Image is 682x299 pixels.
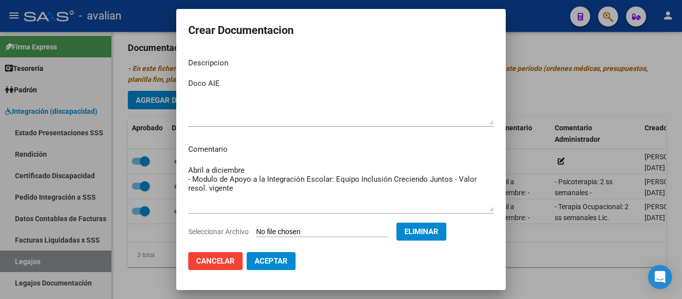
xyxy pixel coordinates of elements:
div: Open Intercom Messenger [648,265,672,289]
span: Eliminar [404,227,438,236]
span: Aceptar [255,257,288,266]
p: Descripcion [188,57,494,69]
span: Seleccionar Archivo [188,228,249,236]
span: Cancelar [196,257,235,266]
h2: Crear Documentacion [188,21,494,40]
button: Cancelar [188,252,243,270]
button: Eliminar [396,223,446,241]
button: Aceptar [247,252,296,270]
p: Comentario [188,144,494,155]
